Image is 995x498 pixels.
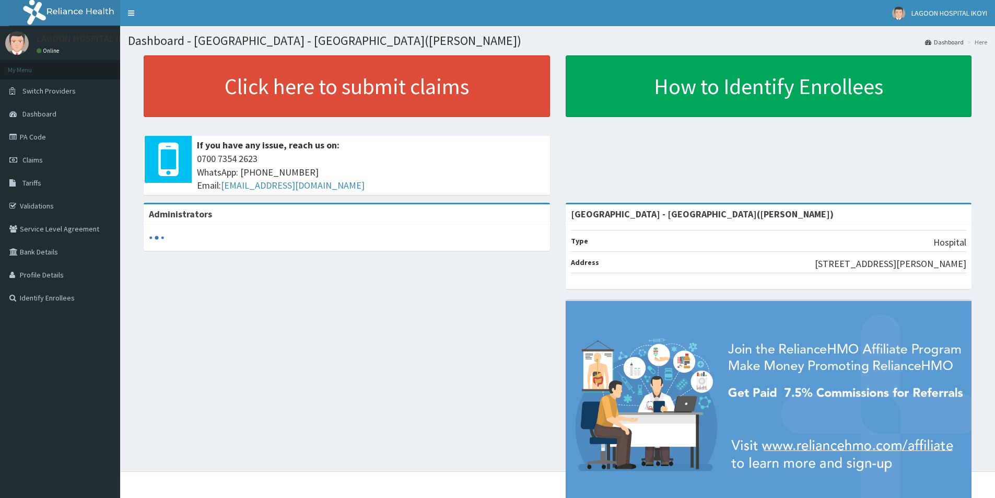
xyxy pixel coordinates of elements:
[571,236,588,246] b: Type
[197,139,340,151] b: If you have any issue, reach us on:
[815,257,966,271] p: [STREET_ADDRESS][PERSON_NAME]
[37,34,137,43] p: LAGOON HOSPITAL IKOYI
[22,109,56,119] span: Dashboard
[22,155,43,165] span: Claims
[144,55,550,117] a: Click here to submit claims
[5,31,29,55] img: User Image
[965,38,987,47] li: Here
[911,8,987,18] span: LAGOON HOSPITAL IKOYI
[128,34,987,48] h1: Dashboard - [GEOGRAPHIC_DATA] - [GEOGRAPHIC_DATA]([PERSON_NAME])
[22,86,76,96] span: Switch Providers
[221,179,365,191] a: [EMAIL_ADDRESS][DOMAIN_NAME]
[22,178,41,188] span: Tariffs
[149,230,165,246] svg: audio-loading
[892,7,905,20] img: User Image
[571,208,834,220] strong: [GEOGRAPHIC_DATA] - [GEOGRAPHIC_DATA]([PERSON_NAME])
[149,208,212,220] b: Administrators
[571,258,599,267] b: Address
[566,55,972,117] a: How to Identify Enrollees
[925,38,964,47] a: Dashboard
[933,236,966,249] p: Hospital
[197,152,545,192] span: 0700 7354 2623 WhatsApp: [PHONE_NUMBER] Email:
[37,47,62,54] a: Online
